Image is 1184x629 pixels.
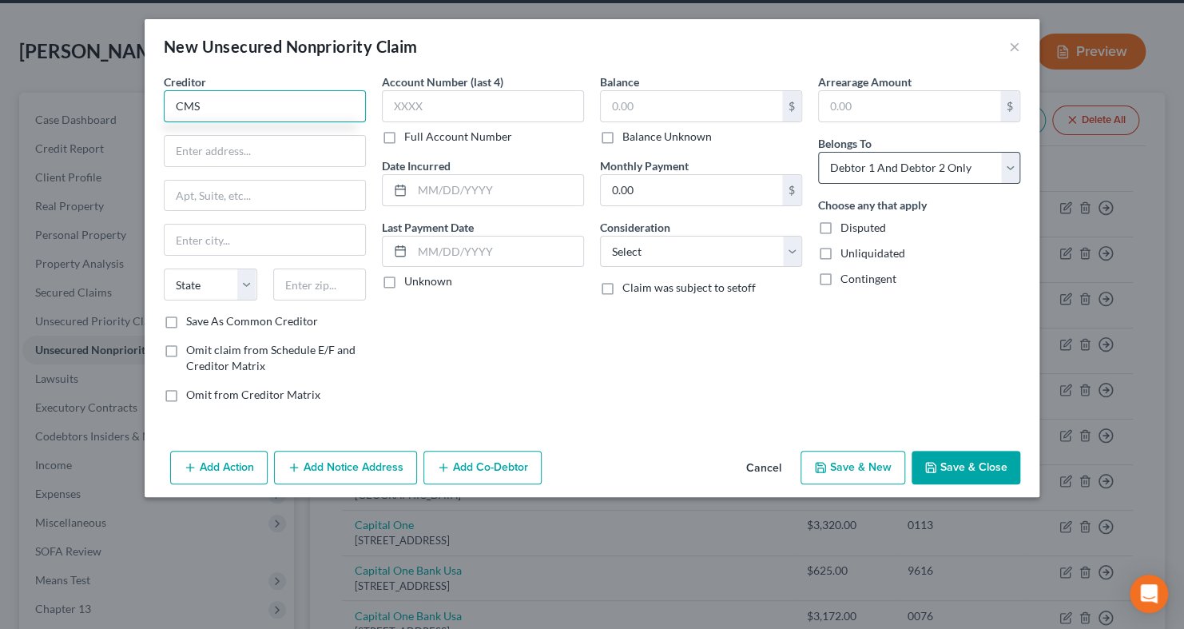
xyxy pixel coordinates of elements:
button: Add Co-Debtor [423,451,542,484]
button: Save & New [801,451,905,484]
input: Search creditor by name... [164,90,366,122]
input: Enter city... [165,225,365,255]
div: $ [1000,91,1019,121]
input: Apt, Suite, etc... [165,181,365,211]
span: Claim was subject to setoff [622,281,756,294]
div: New Unsecured Nonpriority Claim [164,35,417,58]
span: Omit claim from Schedule E/F and Creditor Matrix [186,343,356,372]
label: Unknown [404,273,452,289]
button: Add Notice Address [274,451,417,484]
label: Account Number (last 4) [382,74,503,90]
label: Choose any that apply [818,197,927,213]
span: Belongs To [818,137,872,150]
span: Omit from Creditor Matrix [186,388,320,401]
button: Add Action [170,451,268,484]
input: Enter address... [165,136,365,166]
label: Save As Common Creditor [186,313,318,329]
button: × [1009,37,1020,56]
button: Save & Close [912,451,1020,484]
input: Enter zip... [273,269,367,301]
label: Monthly Payment [600,157,689,174]
label: Last Payment Date [382,219,474,236]
span: Creditor [164,75,206,89]
label: Balance [600,74,639,90]
label: Full Account Number [404,129,512,145]
div: $ [782,91,801,121]
span: Contingent [840,272,896,285]
input: 0.00 [819,91,1000,121]
input: MM/DD/YYYY [412,175,583,205]
input: 0.00 [601,91,782,121]
span: Disputed [840,221,886,234]
button: Cancel [733,452,794,484]
label: Arrearage Amount [818,74,912,90]
input: MM/DD/YYYY [412,237,583,267]
label: Balance Unknown [622,129,712,145]
input: 0.00 [601,175,782,205]
label: Date Incurred [382,157,451,174]
input: XXXX [382,90,584,122]
label: Consideration [600,219,670,236]
div: Open Intercom Messenger [1130,575,1168,613]
span: Unliquidated [840,246,905,260]
div: $ [782,175,801,205]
